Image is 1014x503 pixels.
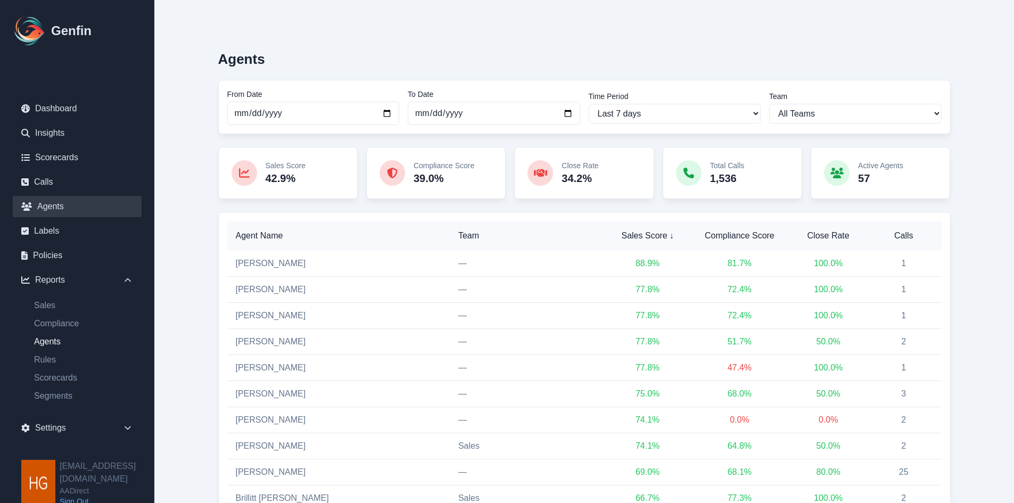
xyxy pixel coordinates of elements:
span: 100.0 % [814,259,843,268]
a: [PERSON_NAME] [236,441,306,450]
p: Active Agents [858,160,903,171]
p: 39.0% [414,171,474,186]
label: Team [769,91,942,102]
span: 88.9 % [636,259,659,268]
span: 77.8 % [636,363,659,372]
a: Segments [26,390,142,402]
td: 1 [866,251,942,277]
span: 100.0 % [814,311,843,320]
a: [PERSON_NAME] [236,389,306,398]
td: 1 [866,303,942,329]
p: Total Calls [710,160,745,171]
span: 64.8 % [728,441,752,450]
div: Settings [13,417,142,439]
span: 51.7 % [728,337,752,346]
a: Agents [26,335,142,348]
span: 100.0 % [814,363,843,372]
span: Agent Name [236,229,441,242]
span: 68.1 % [728,467,752,476]
a: [PERSON_NAME] [236,259,306,268]
span: — [458,389,467,398]
h2: [EMAIL_ADDRESS][DOMAIN_NAME] [60,460,154,485]
p: Sales Score [266,160,306,171]
img: Logo [13,14,47,48]
span: Close Rate [799,229,858,242]
span: 77.8 % [636,311,659,320]
span: Sales Score [615,229,680,242]
span: 68.0 % [728,389,752,398]
a: [PERSON_NAME] [236,467,306,476]
a: Rules [26,353,142,366]
span: — [458,259,467,268]
a: Agents [13,196,142,217]
a: Labels [13,220,142,242]
p: 42.9% [266,171,306,186]
td: 2 [866,433,942,459]
span: 100.0 % [814,285,843,294]
span: 50.0 % [816,337,840,346]
span: 50.0 % [816,389,840,398]
span: 81.7 % [728,259,752,268]
a: [PERSON_NAME] [236,363,306,372]
span: Team [458,229,598,242]
span: 69.0 % [636,467,659,476]
td: 25 [866,459,942,485]
span: 47.4 % [728,363,752,372]
a: Calls [13,171,142,193]
a: [PERSON_NAME] [236,337,306,346]
label: From Date [227,89,400,100]
span: 72.4 % [728,311,752,320]
h2: Agents [218,51,265,67]
span: 74.1 % [636,415,659,424]
a: Scorecards [13,147,142,168]
span: 77.8 % [636,337,659,346]
div: Reports [13,269,142,291]
span: 77.3 % [728,493,752,502]
span: — [458,311,467,320]
a: [PERSON_NAME] [236,285,306,294]
a: Scorecards [26,372,142,384]
td: 2 [866,407,942,433]
span: Compliance Score [697,229,782,242]
span: — [458,285,467,294]
td: 1 [866,355,942,381]
span: 100.0 % [814,493,843,502]
p: Compliance Score [414,160,474,171]
td: 1 [866,277,942,303]
span: — [458,363,467,372]
p: 34.2% [562,171,598,186]
a: [PERSON_NAME] [236,311,306,320]
td: 3 [866,381,942,407]
a: Brillitt [PERSON_NAME] [236,493,329,502]
a: Insights [13,122,142,144]
span: Sales [458,493,480,502]
p: 1,536 [710,171,745,186]
span: 74.1 % [636,441,659,450]
p: 57 [858,171,903,186]
span: 75.0 % [636,389,659,398]
span: — [458,467,467,476]
span: 66.7 % [636,493,659,502]
span: 0.0 % [819,415,838,424]
a: Dashboard [13,98,142,119]
span: 72.4 % [728,285,752,294]
span: 80.0 % [816,467,840,476]
a: Sales [26,299,142,312]
a: [PERSON_NAME] [236,415,306,424]
span: Sales [458,441,480,450]
span: 50.0 % [816,441,840,450]
span: Calls [875,229,933,242]
a: Policies [13,245,142,266]
span: 77.8 % [636,285,659,294]
a: Compliance [26,317,142,330]
label: Time Period [589,91,761,102]
span: ↓ [670,229,674,242]
p: Close Rate [562,160,598,171]
span: AADirect [60,485,154,496]
h1: Genfin [51,22,92,39]
span: — [458,415,467,424]
span: — [458,337,467,346]
label: To Date [408,89,580,100]
span: 0.0 % [730,415,749,424]
td: 2 [866,329,942,355]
